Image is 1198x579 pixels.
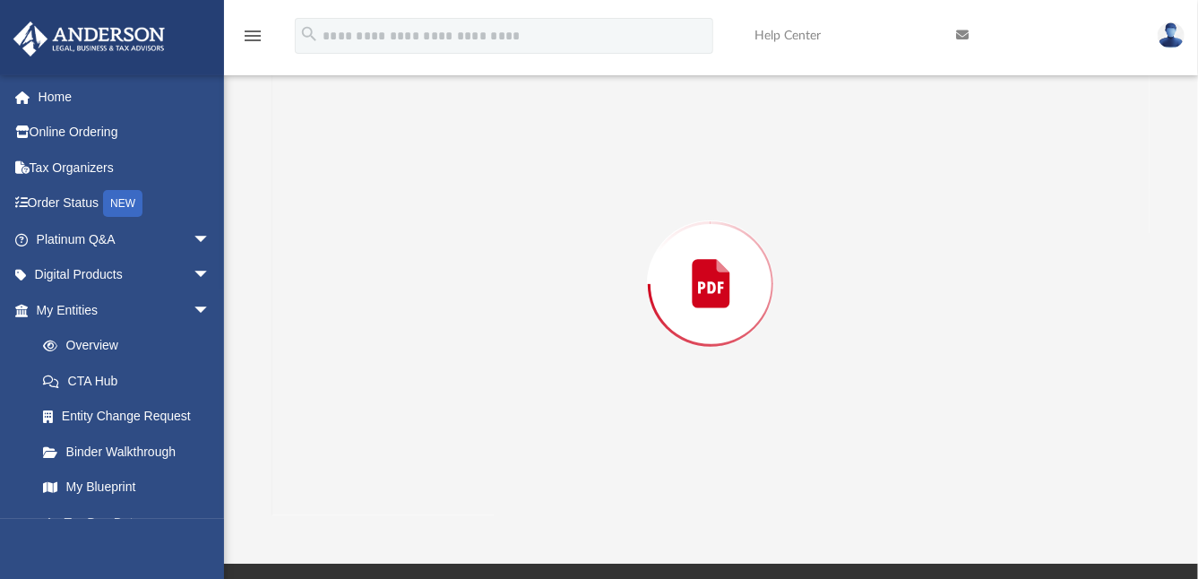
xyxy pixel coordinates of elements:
[8,22,170,56] img: Anderson Advisors Platinum Portal
[25,363,237,399] a: CTA Hub
[13,79,237,115] a: Home
[25,399,237,435] a: Entity Change Request
[242,34,263,47] a: menu
[299,24,319,44] i: search
[25,434,237,470] a: Binder Walkthrough
[1158,22,1185,48] img: User Pic
[103,190,142,217] div: NEW
[193,257,228,294] span: arrow_drop_down
[13,115,237,151] a: Online Ordering
[193,221,228,258] span: arrow_drop_down
[13,186,237,222] a: Order StatusNEW
[13,221,237,257] a: Platinum Q&Aarrow_drop_down
[25,505,237,540] a: Tax Due Dates
[193,292,228,329] span: arrow_drop_down
[13,150,237,186] a: Tax Organizers
[13,257,237,293] a: Digital Productsarrow_drop_down
[242,25,263,47] i: menu
[25,470,228,506] a: My Blueprint
[25,328,237,364] a: Overview
[13,292,237,328] a: My Entitiesarrow_drop_down
[272,5,1149,515] div: Preview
